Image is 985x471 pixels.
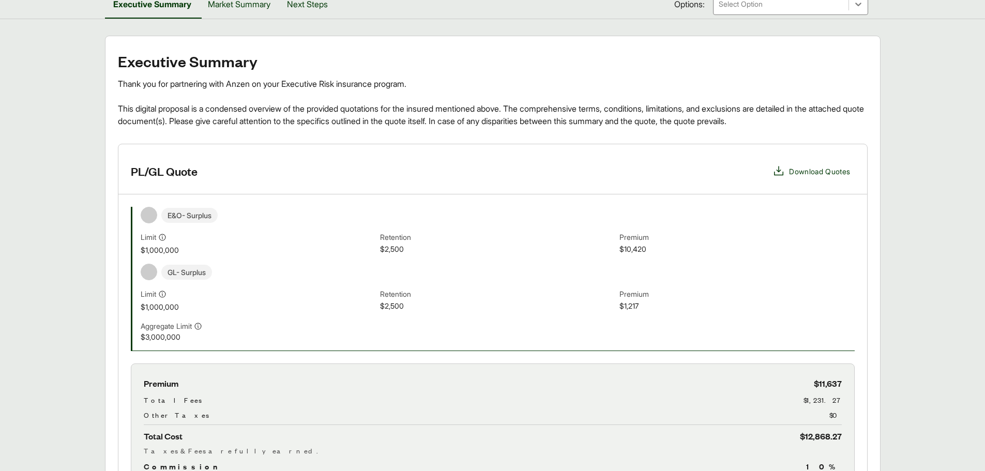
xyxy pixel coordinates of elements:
[141,331,376,342] span: $3,000,000
[144,376,178,390] span: Premium
[161,208,218,223] span: E&O - Surplus
[768,161,854,181] button: Download Quotes
[800,429,842,443] span: $12,868.27
[380,244,615,255] span: $2,500
[141,245,376,255] span: $1,000,000
[619,244,855,255] span: $10,420
[619,300,855,312] span: $1,217
[141,232,156,242] span: Limit
[141,288,156,299] span: Limit
[161,265,212,280] span: GL - Surplus
[619,232,855,244] span: Premium
[144,429,183,443] span: Total Cost
[814,376,842,390] span: $11,637
[141,301,376,312] span: $1,000,000
[131,163,198,179] h3: PL/GL Quote
[118,78,868,127] div: Thank you for partnering with Anzen on your Executive Risk insurance program. This digital propos...
[380,288,615,300] span: Retention
[118,53,868,69] h2: Executive Summary
[829,409,842,420] span: $0
[380,232,615,244] span: Retention
[380,300,615,312] span: $2,500
[144,445,842,456] div: Taxes & Fees are fully earned.
[141,321,192,331] span: Aggregate Limit
[789,166,850,177] span: Download Quotes
[804,394,842,405] span: $1,231.27
[619,288,855,300] span: Premium
[144,394,202,405] span: Total Fees
[144,409,209,420] span: Other Taxes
